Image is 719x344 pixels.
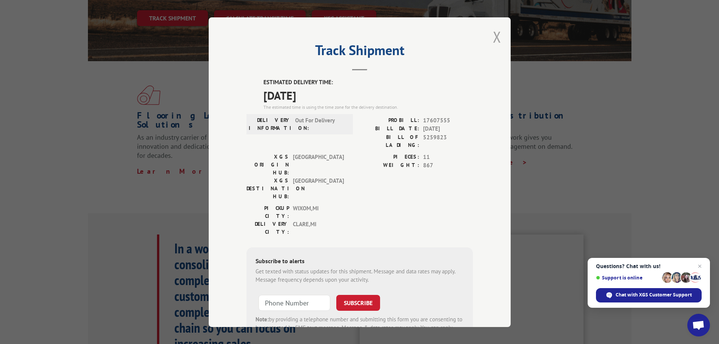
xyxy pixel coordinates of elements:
[360,125,419,133] label: BILL DATE:
[616,292,692,298] span: Chat with XGS Customer Support
[246,220,289,236] label: DELIVERY CITY:
[293,176,344,200] span: [GEOGRAPHIC_DATA]
[423,125,473,133] span: [DATE]
[360,161,419,170] label: WEIGHT:
[295,116,346,132] span: Out For Delivery
[336,295,380,310] button: SUBSCRIBE
[256,315,464,341] div: by providing a telephone number and submitting this form you are consenting to be contacted by SM...
[360,116,419,125] label: PROBILL:
[293,220,344,236] span: CLARE , MI
[293,204,344,220] span: WIXOM , MI
[246,45,473,59] h2: Track Shipment
[695,262,704,271] span: Close chat
[249,116,291,132] label: DELIVERY INFORMATION:
[596,263,702,269] span: Questions? Chat with us!
[360,153,419,161] label: PIECES:
[360,133,419,149] label: BILL OF LADING:
[423,133,473,149] span: 5259823
[293,153,344,176] span: [GEOGRAPHIC_DATA]
[246,153,289,176] label: XGS ORIGIN HUB:
[423,116,473,125] span: 17607555
[256,267,464,284] div: Get texted with status updates for this shipment. Message and data rates may apply. Message frequ...
[596,288,702,302] div: Chat with XGS Customer Support
[596,275,659,281] span: Support is online
[246,204,289,220] label: PICKUP CITY:
[423,161,473,170] span: 867
[423,153,473,161] span: 11
[263,78,473,87] label: ESTIMATED DELIVERY TIME:
[263,103,473,110] div: The estimated time is using the time zone for the delivery destination.
[256,256,464,267] div: Subscribe to alerts
[263,86,473,103] span: [DATE]
[256,315,269,322] strong: Note:
[493,27,501,47] button: Close modal
[246,176,289,200] label: XGS DESTINATION HUB:
[687,314,710,336] div: Open chat
[259,295,330,310] input: Phone Number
